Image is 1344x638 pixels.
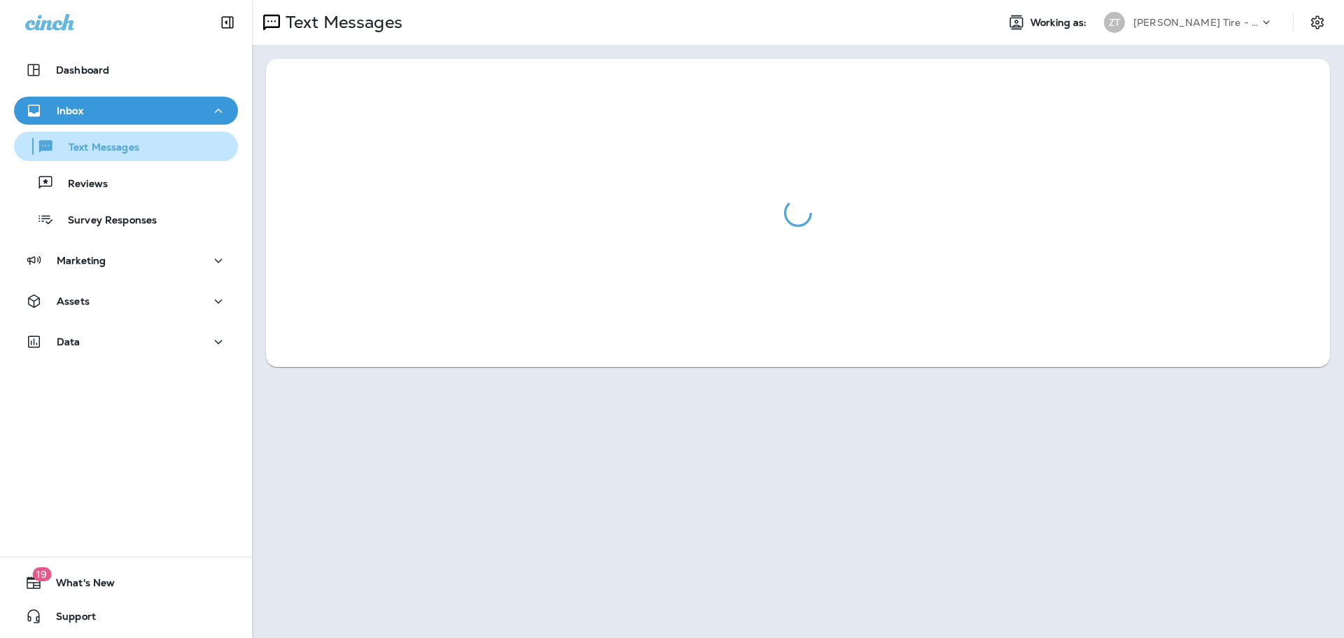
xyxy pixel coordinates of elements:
[1104,12,1125,33] div: ZT
[1133,17,1259,28] p: [PERSON_NAME] Tire - [PERSON_NAME]
[14,56,238,84] button: Dashboard
[280,12,402,33] p: Text Messages
[14,97,238,125] button: Inbox
[14,602,238,630] button: Support
[57,255,106,266] p: Marketing
[14,168,238,197] button: Reviews
[57,105,83,116] p: Inbox
[54,178,108,191] p: Reviews
[14,287,238,315] button: Assets
[57,296,90,307] p: Assets
[14,204,238,234] button: Survey Responses
[1030,17,1090,29] span: Working as:
[14,132,238,161] button: Text Messages
[1305,10,1330,35] button: Settings
[42,611,96,627] span: Support
[14,247,238,275] button: Marketing
[14,569,238,597] button: 19What's New
[54,214,157,228] p: Survey Responses
[14,328,238,356] button: Data
[32,567,51,581] span: 19
[208,8,247,36] button: Collapse Sidebar
[42,577,115,594] span: What's New
[56,64,109,76] p: Dashboard
[57,336,80,347] p: Data
[55,141,139,155] p: Text Messages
